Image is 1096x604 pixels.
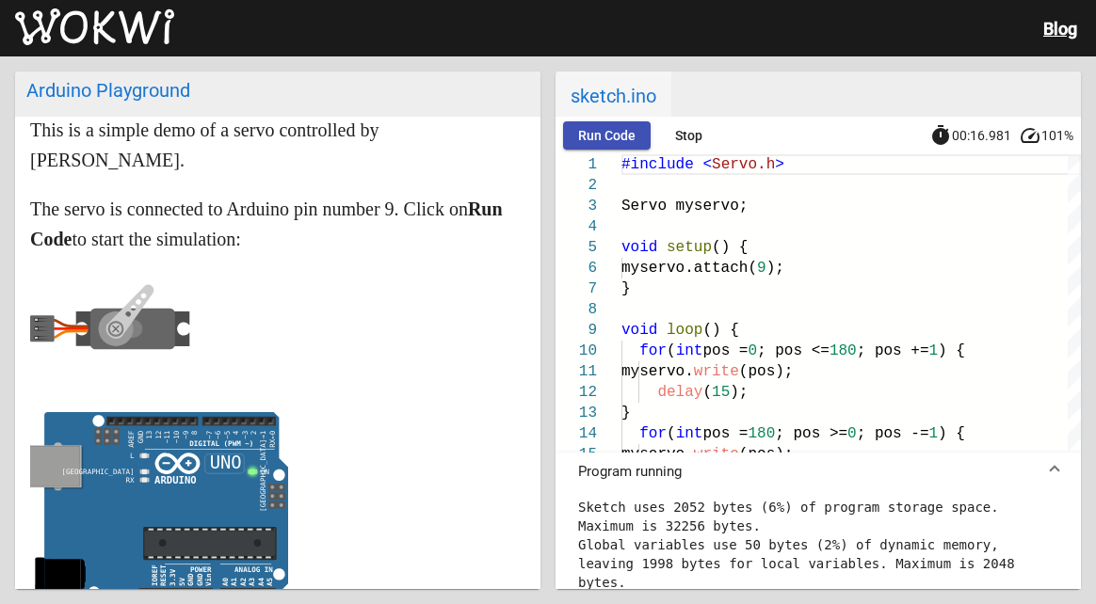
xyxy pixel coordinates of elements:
strong: Run Code [30,199,503,249]
span: Run Code [578,128,636,143]
span: ; pos -= [857,425,929,442]
span: loop [667,322,702,339]
img: Wokwi [15,8,174,46]
span: myservo.attach( [621,260,757,277]
span: pos = [702,425,748,442]
span: 00:16.981 [952,128,1011,143]
span: write [694,446,739,463]
span: sketch.ino [556,72,671,117]
span: myservo. [621,363,694,380]
div: 3 [556,196,597,216]
div: 15 [556,444,597,465]
div: 4 [556,216,597,237]
span: void [621,239,657,256]
div: 12 [556,382,597,403]
div: 5 [556,237,597,258]
span: (pos); [739,363,794,380]
span: int [676,425,703,442]
div: 7 [556,278,597,299]
span: Servo myservo; [621,198,748,215]
mat-expansion-panel-header: Program running [556,453,1081,490]
div: 2 [556,175,597,196]
span: write [694,363,739,380]
div: 14 [556,423,597,444]
span: 180 [748,425,775,442]
span: int [676,342,703,359]
div: 9 [556,320,597,341]
span: void [621,322,657,339]
span: 180 [830,342,857,359]
div: 10 [556,341,597,361]
mat-panel-title: Program running [578,463,1036,480]
span: #include [621,156,694,173]
span: 0 [748,342,757,359]
span: ( [667,342,676,359]
pre: Sketch uses 2052 bytes (6%) of program storage space. Maximum is 32256 bytes. Global variables us... [578,498,1058,592]
span: } [621,405,631,421]
span: 0 [847,425,857,442]
textarea: Editor content;Press Alt+F1 for Accessibility Options. [621,154,622,155]
div: Arduino Playground [26,79,529,102]
span: pos = [702,342,748,359]
div: 8 [556,299,597,320]
span: 15 [712,384,730,401]
span: Servo.h [712,156,775,173]
span: for [639,425,667,442]
span: ( [702,384,712,401]
p: The servo is connected to Arduino pin number 9. Click on to start the simulation: [30,194,525,254]
a: Blog [1043,19,1077,39]
button: Run Code [563,121,651,150]
span: ; pos <= [757,342,830,359]
span: ) { [938,425,965,442]
span: Stop [675,128,702,143]
span: 1 [929,342,939,359]
span: delay [657,384,702,401]
div: 1 [556,154,597,175]
mat-icon: speed [1019,124,1041,147]
span: ; pos += [857,342,929,359]
div: 13 [556,403,597,423]
span: 9 [757,260,766,277]
span: for [639,342,667,359]
span: < [702,156,712,173]
span: myservo. [621,446,694,463]
div: 6 [556,258,597,278]
button: Stop [658,121,718,150]
div: 11 [556,361,597,382]
span: (pos); [739,446,794,463]
span: ); [730,384,748,401]
p: This is a simple demo of a servo controlled by [PERSON_NAME]. [30,115,525,175]
span: ; pos >= [775,425,847,442]
span: () { [712,239,748,256]
span: ); [766,260,784,277]
span: 101% [1041,129,1081,142]
span: ( [667,425,676,442]
span: ) { [938,342,965,359]
span: () { [702,322,738,339]
span: > [775,156,784,173]
span: 1 [929,425,939,442]
span: setup [667,239,712,256]
span: } [621,280,631,297]
mat-icon: timer [929,124,952,147]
